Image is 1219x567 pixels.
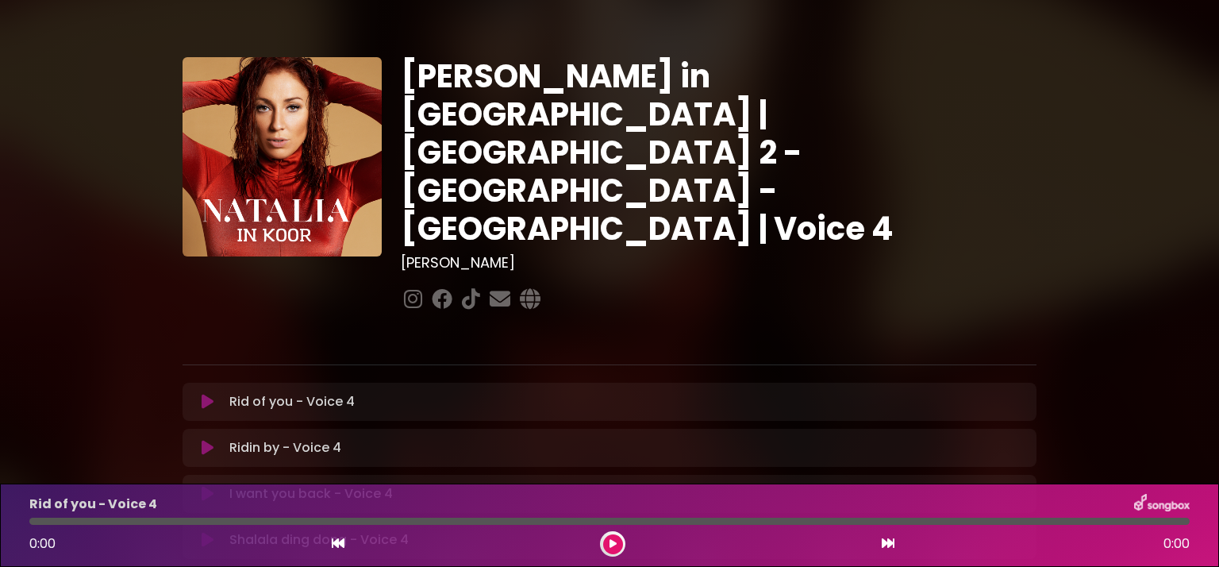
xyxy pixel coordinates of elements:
[29,534,56,553] span: 0:00
[229,438,341,457] p: Ridin by - Voice 4
[1134,494,1190,515] img: songbox-logo-white.png
[29,495,157,514] p: Rid of you - Voice 4
[401,254,1036,272] h3: [PERSON_NAME]
[1163,534,1190,553] span: 0:00
[183,57,382,256] img: YTVS25JmS9CLUqXqkEhs
[229,392,355,411] p: Rid of you - Voice 4
[401,57,1036,248] h1: [PERSON_NAME] in [GEOGRAPHIC_DATA] | [GEOGRAPHIC_DATA] 2 - [GEOGRAPHIC_DATA] - [GEOGRAPHIC_DATA] ...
